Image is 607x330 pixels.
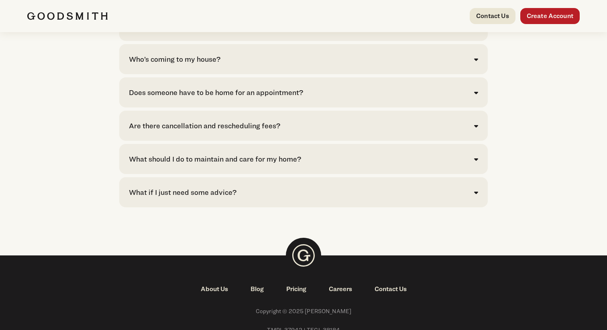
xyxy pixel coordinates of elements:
[129,54,220,65] div: Who’s coming to my house?
[363,284,418,294] a: Contact Us
[520,8,580,24] a: Create Account
[27,12,108,20] img: Goodsmith
[129,154,301,164] div: What should I do to maintain and care for my home?
[129,120,280,131] div: Are there cancellation and rescheduling fees?
[318,284,363,294] a: Careers
[189,284,239,294] a: About Us
[470,8,515,24] a: Contact Us
[27,307,580,316] span: Copyright © 2025 [PERSON_NAME]
[275,284,318,294] a: Pricing
[239,284,275,294] a: Blog
[286,238,321,273] img: Goodsmith Logo
[129,87,303,98] div: Does someone have to be home for an appointment?
[129,187,236,198] div: What if I just need some advice?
